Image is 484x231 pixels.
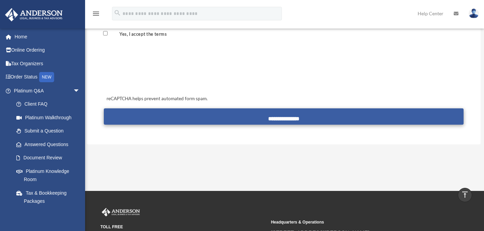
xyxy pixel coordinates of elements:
a: Order StatusNEW [5,70,90,84]
span: arrow_drop_down [73,84,87,98]
a: menu [92,12,100,18]
a: Client FAQ [10,97,90,111]
div: NEW [39,72,54,82]
a: vertical_align_top [458,188,472,202]
a: Platinum Walkthrough [10,111,90,124]
i: menu [92,10,100,18]
a: Document Review [10,151,87,165]
img: Anderson Advisors Platinum Portal [3,8,65,21]
a: Tax Organizers [5,57,90,70]
iframe: reCAPTCHA [104,55,208,81]
a: Submit a Question [10,124,90,138]
small: TOLL FREE [100,224,266,231]
a: Tax & Bookkeeping Packages [10,186,90,208]
i: search [114,9,121,17]
a: Answered Questions [10,138,90,151]
a: Platinum Knowledge Room [10,164,90,186]
small: Headquarters & Operations [271,219,437,226]
img: Anderson Advisors Platinum Portal [100,208,141,217]
label: Yes, I accept the terms [109,31,170,38]
a: Platinum Q&Aarrow_drop_down [5,84,90,97]
img: User Pic [469,8,479,18]
div: reCAPTCHA helps prevent automated form spam. [104,95,463,103]
a: Online Ordering [5,43,90,57]
a: Land Trust & Deed Forum [10,208,90,221]
i: vertical_align_top [461,191,469,199]
a: Home [5,30,90,43]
